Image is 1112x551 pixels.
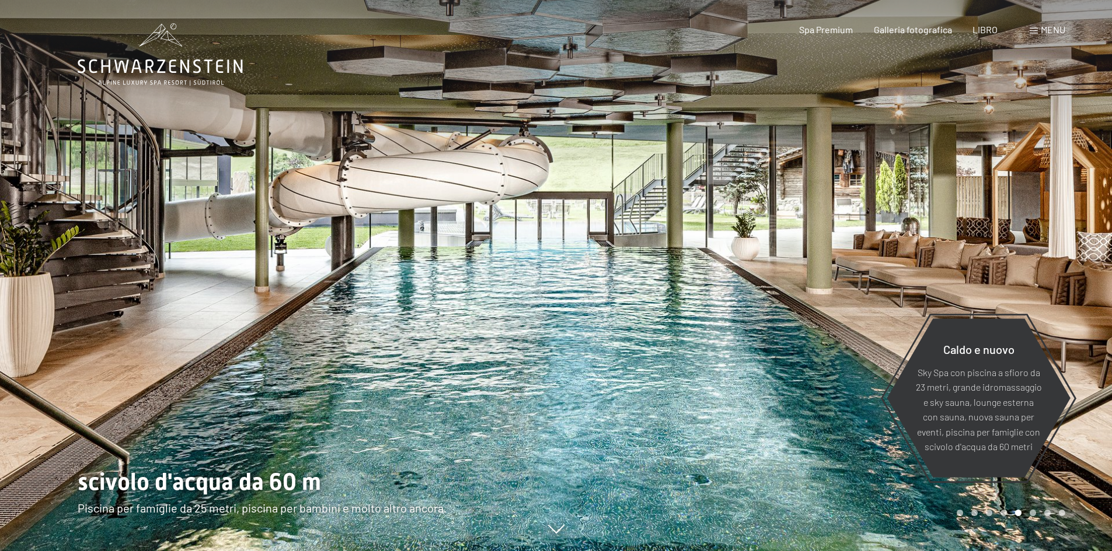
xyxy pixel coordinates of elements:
div: Carousel Page 2 [971,510,978,516]
div: Paginazione carosello [953,510,1065,516]
font: menu [1041,24,1065,35]
a: Spa Premium [799,24,853,35]
font: Sky Spa con piscina a sfioro da 23 metri, grande idromassaggio e sky sauna, lounge esterna con sa... [916,366,1042,452]
div: Carousel Page 1 [957,510,963,516]
a: Galleria fotografica [874,24,952,35]
div: Pagina 8 della giostra [1059,510,1065,516]
a: LIBRO [972,24,998,35]
div: Carousel Page 4 [1001,510,1007,516]
a: Caldo e nuovo Sky Spa con piscina a sfioro da 23 metri, grande idromassaggio e sky sauna, lounge ... [886,318,1071,478]
div: Pagina 6 della giostra [1030,510,1036,516]
div: Carosello Pagina 7 [1044,510,1051,516]
div: Carousel Page 3 [986,510,992,516]
font: Caldo e nuovo [943,342,1015,356]
div: Carousel Page 5 (Current Slide) [1015,510,1022,516]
